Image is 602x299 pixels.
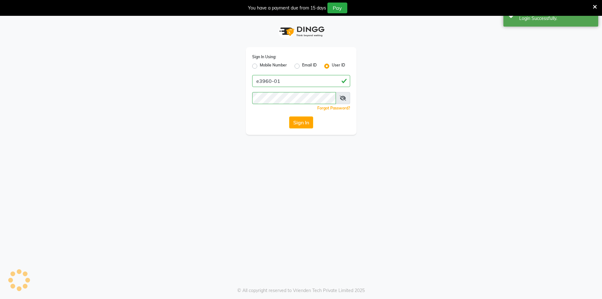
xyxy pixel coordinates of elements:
label: User ID [332,62,345,70]
a: Forgot Password? [317,106,350,110]
input: Username [252,75,350,87]
button: Pay [327,3,347,13]
button: Sign In [289,116,313,128]
img: logo1.svg [276,22,326,41]
label: Mobile Number [260,62,287,70]
div: Login Successfully. [519,15,593,22]
label: Sign In Using: [252,54,276,60]
div: You have a payment due from 15 days [248,5,326,11]
label: Email ID [302,62,317,70]
input: Username [252,92,336,104]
